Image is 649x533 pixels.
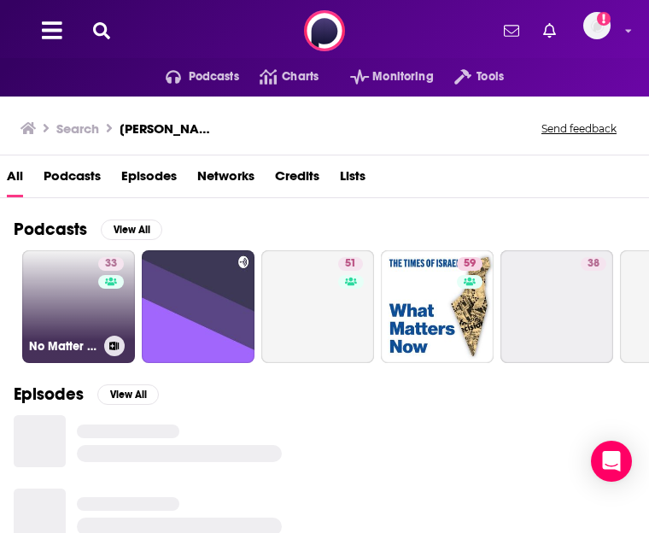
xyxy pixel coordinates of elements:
[44,162,101,197] a: Podcasts
[282,65,319,89] span: Charts
[22,250,135,363] a: 33No Matter What with [PERSON_NAME]
[14,219,162,240] a: PodcastsView All
[189,65,239,89] span: Podcasts
[583,12,611,39] img: User Profile
[381,250,494,363] a: 59
[340,162,365,197] a: Lists
[97,384,159,405] button: View All
[304,10,345,51] img: Podchaser - Follow, Share and Rate Podcasts
[239,63,319,91] a: Charts
[98,257,124,271] a: 33
[261,250,374,363] a: 51
[14,384,159,405] a: EpisodesView All
[583,12,621,50] a: Logged in as tnzgift615
[372,65,433,89] span: Monitoring
[120,120,220,137] h3: [PERSON_NAME] - No Matter What
[56,120,99,137] h3: Search
[477,65,504,89] span: Tools
[275,162,319,197] a: Credits
[14,219,87,240] h2: Podcasts
[434,63,504,91] button: open menu
[345,255,356,272] span: 51
[105,255,117,272] span: 33
[457,257,482,271] a: 59
[497,16,526,45] a: Show notifications dropdown
[500,250,613,363] a: 38
[597,12,611,26] svg: Add a profile image
[197,162,254,197] a: Networks
[7,162,23,197] a: All
[536,16,563,45] a: Show notifications dropdown
[121,162,177,197] a: Episodes
[14,384,84,405] h2: Episodes
[536,121,622,136] button: Send feedback
[591,441,632,482] div: Open Intercom Messenger
[581,257,606,271] a: 38
[330,63,434,91] button: open menu
[29,339,97,354] h3: No Matter What with [PERSON_NAME]
[464,255,476,272] span: 59
[145,63,239,91] button: open menu
[588,255,599,272] span: 38
[583,12,611,39] span: Logged in as tnzgift615
[101,220,162,240] button: View All
[338,257,363,271] a: 51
